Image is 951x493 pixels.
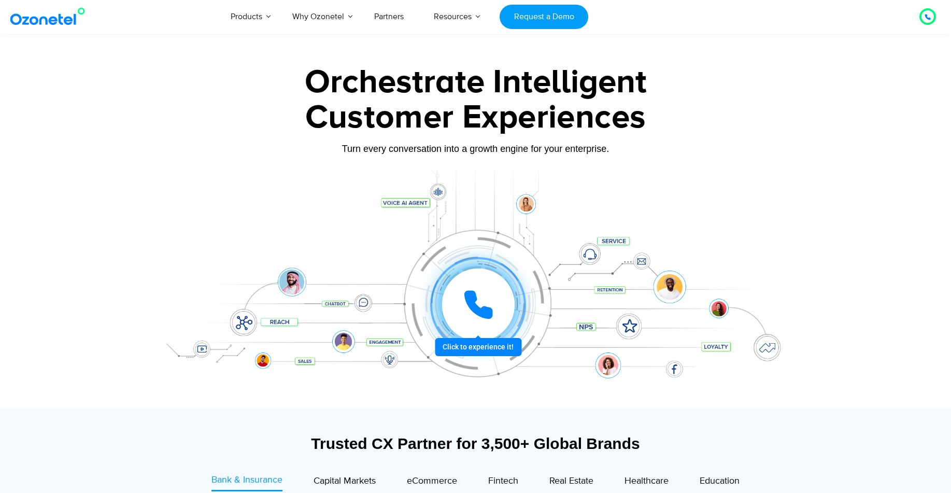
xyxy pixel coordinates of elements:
[314,475,376,487] span: Capital Markets
[314,473,376,491] a: Capital Markets
[700,473,740,491] a: Education
[407,475,457,487] span: eCommerce
[624,475,669,487] span: Healthcare
[700,475,740,487] span: Education
[157,434,794,453] div: Trusted CX Partner for 3,500+ Global Brands
[488,473,518,491] a: Fintech
[211,474,282,486] span: Bank & Insurance
[152,93,800,143] div: Customer Experiences
[407,473,457,491] a: eCommerce
[549,475,593,487] span: Real Estate
[549,473,593,491] a: Real Estate
[152,143,800,154] div: Turn every conversation into a growth engine for your enterprise.
[488,475,518,487] span: Fintech
[500,5,588,29] a: Request a Demo
[152,66,800,99] div: Orchestrate Intelligent
[211,473,282,491] a: Bank & Insurance
[624,473,669,491] a: Healthcare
